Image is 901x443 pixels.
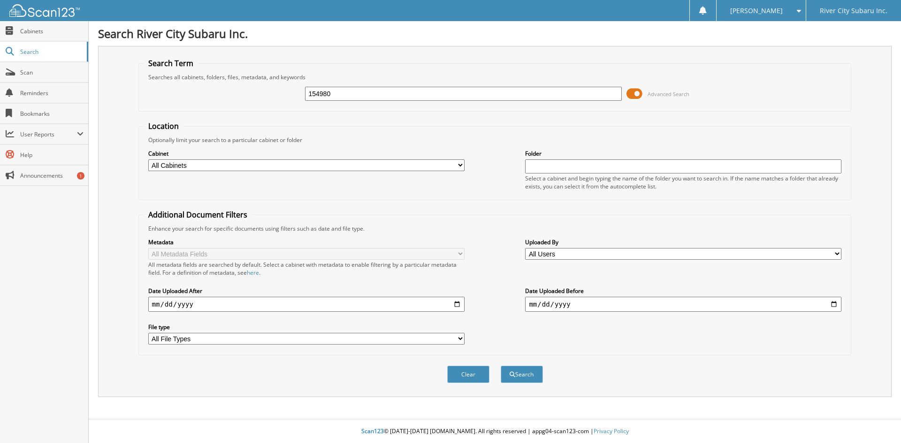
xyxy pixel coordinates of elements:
[9,4,80,17] img: scan123-logo-white.svg
[525,238,841,246] label: Uploaded By
[854,398,901,443] iframe: Chat Widget
[525,287,841,295] label: Date Uploaded Before
[648,90,689,98] span: Advanced Search
[247,269,259,277] a: here
[820,8,887,14] span: River City Subaru Inc.
[148,287,465,295] label: Date Uploaded After
[144,136,847,144] div: Optionally limit your search to a particular cabinet or folder
[525,150,841,158] label: Folder
[20,110,84,118] span: Bookmarks
[89,420,901,443] div: © [DATE]-[DATE] [DOMAIN_NAME]. All rights reserved | appg04-scan123-com |
[525,297,841,312] input: end
[148,150,465,158] label: Cabinet
[361,427,384,435] span: Scan123
[144,225,847,233] div: Enhance your search for specific documents using filters such as date and file type.
[144,73,847,81] div: Searches all cabinets, folders, files, metadata, and keywords
[98,26,892,41] h1: Search River City Subaru Inc.
[20,172,84,180] span: Announcements
[144,121,183,131] legend: Location
[525,174,841,190] div: Select a cabinet and begin typing the name of the folder you want to search in. If the name match...
[594,427,629,435] a: Privacy Policy
[20,130,77,138] span: User Reports
[20,48,82,56] span: Search
[144,210,252,220] legend: Additional Document Filters
[148,261,465,277] div: All metadata fields are searched by default. Select a cabinet with metadata to enable filtering b...
[20,89,84,97] span: Reminders
[20,151,84,159] span: Help
[20,68,84,76] span: Scan
[148,238,465,246] label: Metadata
[447,366,489,383] button: Clear
[144,58,198,68] legend: Search Term
[20,27,84,35] span: Cabinets
[730,8,783,14] span: [PERSON_NAME]
[501,366,543,383] button: Search
[148,323,465,331] label: File type
[148,297,465,312] input: start
[77,172,84,180] div: 1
